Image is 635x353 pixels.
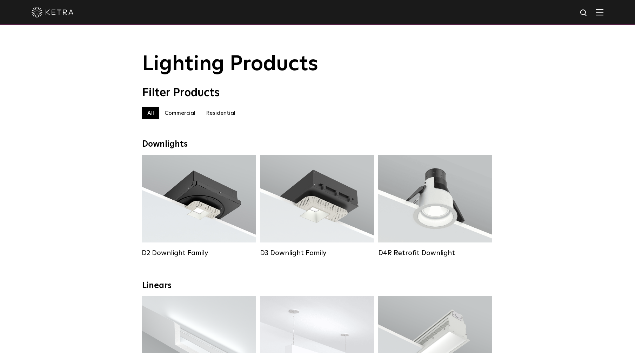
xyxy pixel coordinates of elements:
[32,7,74,18] img: ketra-logo-2019-white
[201,107,241,119] label: Residential
[378,249,492,257] div: D4R Retrofit Downlight
[142,107,159,119] label: All
[260,155,374,257] a: D3 Downlight Family Lumen Output:700 / 900 / 1100Colors:White / Black / Silver / Bronze / Paintab...
[142,54,318,75] span: Lighting Products
[378,155,492,257] a: D4R Retrofit Downlight Lumen Output:800Colors:White / BlackBeam Angles:15° / 25° / 40° / 60°Watta...
[596,9,603,15] img: Hamburger%20Nav.svg
[142,86,493,100] div: Filter Products
[142,249,256,257] div: D2 Downlight Family
[260,249,374,257] div: D3 Downlight Family
[142,139,493,149] div: Downlights
[159,107,201,119] label: Commercial
[142,155,256,257] a: D2 Downlight Family Lumen Output:1200Colors:White / Black / Gloss Black / Silver / Bronze / Silve...
[580,9,588,18] img: search icon
[142,281,493,291] div: Linears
